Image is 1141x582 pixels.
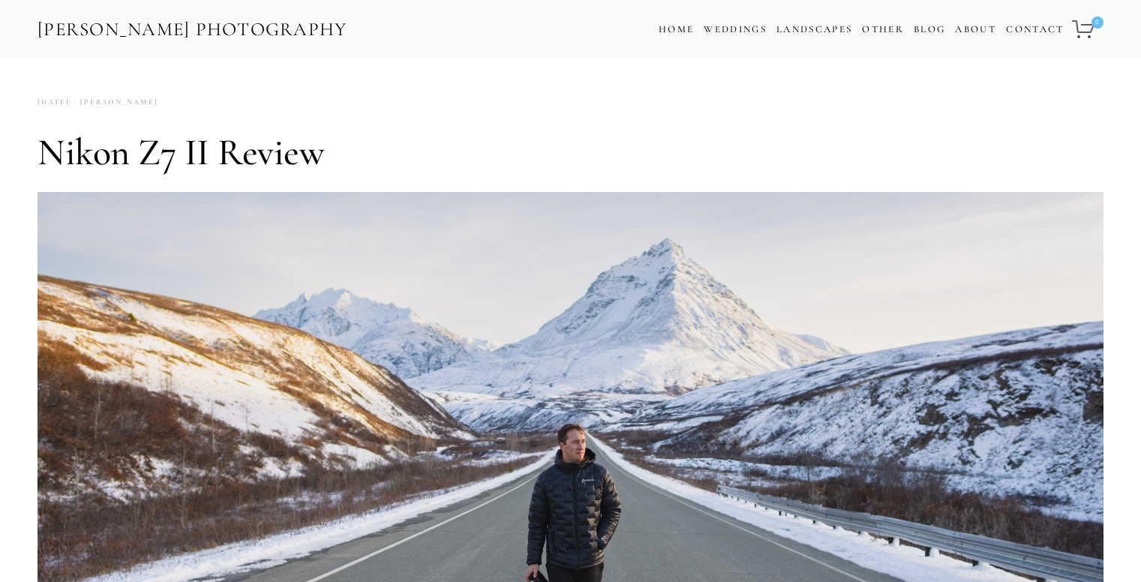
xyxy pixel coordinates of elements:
time: [DATE] [38,92,70,112]
a: Landscapes [776,23,852,35]
a: Blog [914,19,945,40]
a: [PERSON_NAME] Photography [36,13,349,46]
a: Other [862,23,904,35]
span: 0 [1091,16,1103,28]
a: [PERSON_NAME] [70,92,158,112]
h1: Nikon Z7 II Review [38,130,1103,175]
a: Home [659,19,694,40]
a: Contact [1006,19,1064,40]
a: About [955,19,996,40]
a: Weddings [704,23,767,35]
a: 0 items in cart [1070,11,1105,47]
